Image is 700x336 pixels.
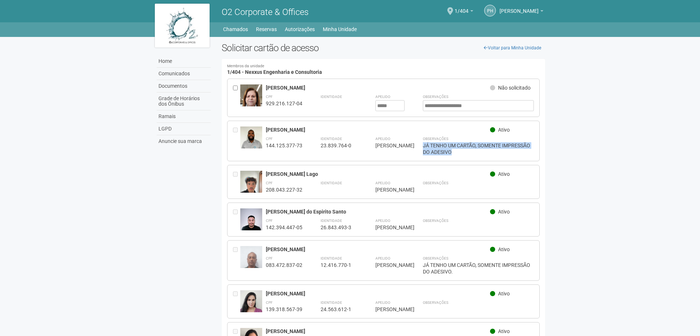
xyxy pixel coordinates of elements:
[375,262,405,268] div: [PERSON_NAME]
[375,301,390,305] strong: Apelido
[240,84,262,115] img: user.jpg
[321,301,342,305] strong: Identidade
[321,256,342,260] strong: Identidade
[223,24,248,34] a: Chamados
[222,42,546,53] h2: Solicitar cartão de acesso
[498,85,531,91] span: Não solicitado
[375,181,390,185] strong: Apelido
[233,171,240,193] div: Entre em contato com a Aministração para solicitar o cancelamento ou 2a via
[227,64,540,68] small: Membros da unidade
[233,208,240,231] div: Entre em contato com a Aministração para solicitar o cancelamento ou 2a via
[321,306,357,313] div: 24.563.612-1
[375,306,405,313] div: [PERSON_NAME]
[157,93,211,110] a: Grade de Horários dos Ônibus
[498,246,510,252] span: Ativo
[321,181,342,185] strong: Identidade
[375,256,390,260] strong: Apelido
[498,127,510,133] span: Ativo
[498,328,510,334] span: Ativo
[423,262,534,275] div: JÁ TENHO UM CARTÃO, SOMENTE IMPRESSÃO DO ADESIVO.
[155,4,210,48] img: logo.jpg
[227,64,540,75] h4: 1/404 - Nexxus Engenharia e Consultoria
[233,127,240,155] div: Entre em contato com a Aministração para solicitar o cancelamento ou 2a via
[233,290,240,313] div: Entre em contato com a Aministração para solicitar o cancelamento ou 2a via
[423,95,448,99] strong: Observações
[240,290,262,317] img: user.jpg
[233,246,240,275] div: Entre em contato com a Aministração para solicitar o cancelamento ou 2a via
[423,301,448,305] strong: Observações
[240,246,262,292] img: user.jpg
[157,123,211,135] a: LGPD
[266,181,273,185] strong: CPF
[157,80,211,93] a: Documentos
[321,95,342,99] strong: Identidade
[266,219,273,223] strong: CPF
[266,171,490,177] div: [PERSON_NAME] Lago
[266,186,302,193] div: 208.043.227-32
[285,24,315,34] a: Autorizações
[266,290,490,297] div: [PERSON_NAME]
[157,55,211,68] a: Home
[423,181,448,185] strong: Observações
[240,171,262,197] img: user.jpg
[266,328,490,335] div: [PERSON_NAME]
[266,95,273,99] strong: CPF
[266,256,273,260] strong: CPF
[321,219,342,223] strong: Identidade
[423,142,534,155] div: JÁ TENHO UM CARTÃO, SOMENTE IMPRESSÃO DO ADESIVO
[498,171,510,177] span: Ativo
[321,142,357,149] div: 23.839.764-0
[500,1,539,14] span: Paulo Henrique Raña Cristovam
[323,24,357,34] a: Minha Unidade
[266,224,302,231] div: 142.394.447-05
[256,24,277,34] a: Reservas
[266,246,490,253] div: [PERSON_NAME]
[455,1,468,14] span: 1/404
[321,224,357,231] div: 26.843.493-3
[157,68,211,80] a: Comunicados
[375,95,390,99] strong: Apelido
[423,137,448,141] strong: Observações
[321,137,342,141] strong: Identidade
[266,208,490,215] div: [PERSON_NAME] do Espirito Santo
[375,219,390,223] strong: Apelido
[240,127,262,156] img: user.jpg
[498,291,510,297] span: Ativo
[321,262,357,268] div: 12.416.770-1
[266,306,302,313] div: 139.318.567-39
[375,224,405,231] div: [PERSON_NAME]
[222,7,309,17] span: O2 Corporate & Offices
[266,262,302,268] div: 083.472.837-02
[423,256,448,260] strong: Observações
[375,142,405,149] div: [PERSON_NAME]
[500,9,543,15] a: [PERSON_NAME]
[266,84,490,91] div: [PERSON_NAME]
[266,301,273,305] strong: CPF
[375,186,405,193] div: [PERSON_NAME]
[484,5,496,16] a: PH
[266,137,273,141] strong: CPF
[375,137,390,141] strong: Apelido
[157,135,211,147] a: Anuncie sua marca
[423,219,448,223] strong: Observações
[266,127,490,133] div: [PERSON_NAME]
[157,110,211,123] a: Ramais
[266,142,302,149] div: 144.125.377-73
[266,100,302,107] div: 929.216.127-04
[498,209,510,215] span: Ativo
[455,9,473,15] a: 1/404
[480,42,545,53] a: Voltar para Minha Unidade
[240,208,262,238] img: user.jpg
